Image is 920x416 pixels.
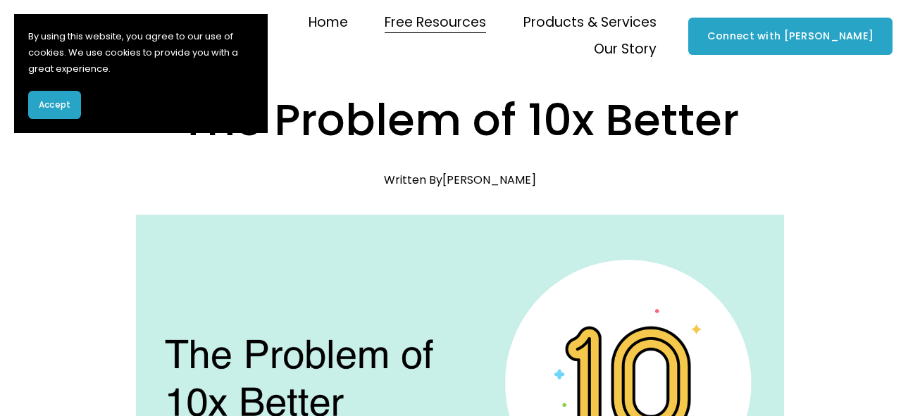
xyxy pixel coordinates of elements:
span: Products & Services [523,11,657,34]
p: By using this website, you agree to our use of cookies. We use cookies to provide you with a grea... [28,28,254,77]
a: Home [309,9,348,36]
a: folder dropdown [385,9,486,36]
span: Our Story [594,37,657,61]
a: Connect with [PERSON_NAME] [688,18,893,55]
span: Accept [39,99,70,111]
button: Accept [28,91,81,119]
h1: The Problem of 10x Better [136,89,785,151]
span: Free Resources [385,11,486,34]
div: Written By [384,173,536,187]
a: folder dropdown [594,36,657,63]
a: [PERSON_NAME] [442,172,536,188]
section: Cookie banner [14,14,268,133]
a: folder dropdown [523,9,657,36]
